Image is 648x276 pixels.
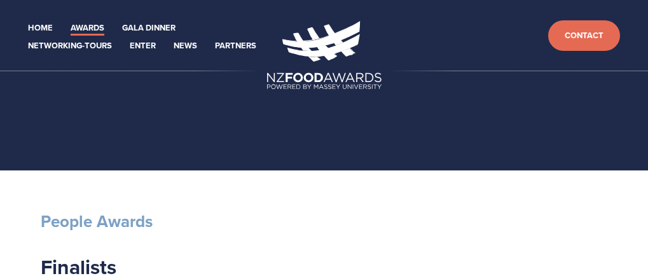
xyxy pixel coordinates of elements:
a: Contact [548,20,620,52]
a: Gala Dinner [122,21,176,36]
a: Home [28,21,53,36]
a: Awards [71,21,104,36]
a: Enter [130,39,156,53]
a: Partners [215,39,256,53]
a: Networking-Tours [28,39,112,53]
a: News [174,39,197,53]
